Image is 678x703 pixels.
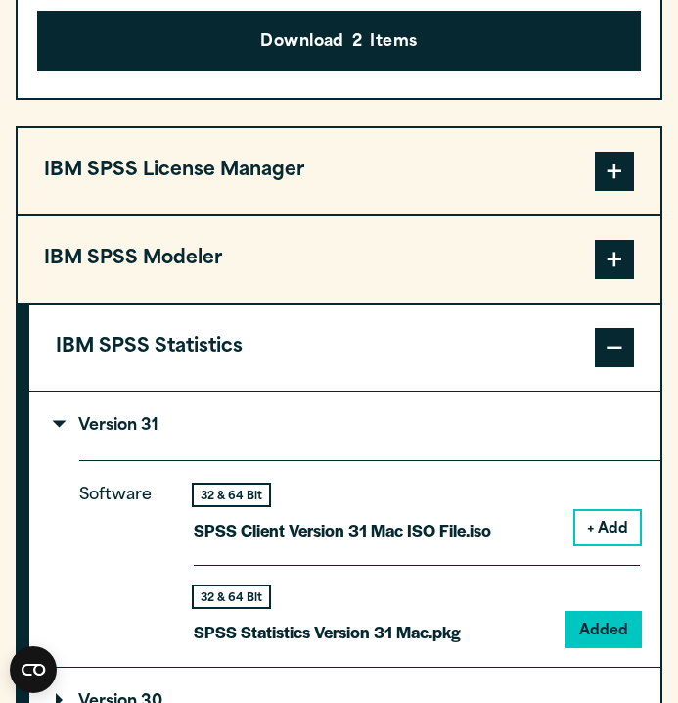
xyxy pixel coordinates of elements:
div: 32 & 64 Bit [194,485,269,505]
button: + Add [575,511,640,544]
button: IBM SPSS Modeler [18,216,660,303]
p: SPSS Statistics Version 31 Mac.pkg [194,618,461,646]
button: Download2Items [37,11,642,71]
span: 2 [352,30,362,56]
summary: Version 31 [29,392,660,460]
p: Version 31 [56,418,158,434]
div: 32 & 64 Bit [194,586,269,607]
p: Software [79,482,167,630]
p: SPSS Client Version 31 Mac ISO File.iso [194,516,491,544]
button: IBM SPSS License Manager [18,128,660,214]
button: Open CMP widget [10,646,57,693]
button: IBM SPSS Statistics [29,305,660,391]
button: Added [567,613,640,646]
